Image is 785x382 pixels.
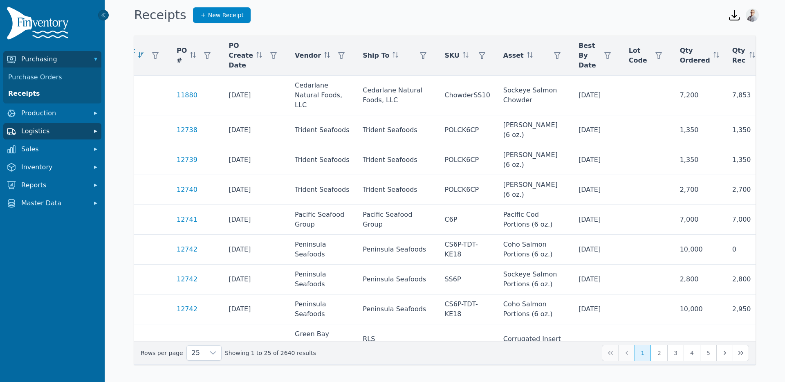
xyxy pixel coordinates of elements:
[229,41,253,70] span: PO Create Date
[438,175,496,205] td: POLCK6CP
[3,123,101,139] button: Logistics
[733,345,749,361] button: Last Page
[716,345,733,361] button: Next Page
[356,294,438,324] td: Peninsula Seafoods
[222,235,288,265] td: [DATE]
[497,205,572,235] td: Pacific Cod Portions (6 oz.)
[288,145,356,175] td: Trident Seafoods
[177,125,197,135] a: 12738
[438,145,496,175] td: POLCK6CP
[726,294,762,324] td: 2,950
[356,324,438,364] td: RLS [GEOGRAPHIC_DATA]
[438,205,496,235] td: C6P
[579,41,596,70] span: Best By Date
[673,324,726,364] td: 16,000
[635,345,651,361] button: Page 1
[356,265,438,294] td: Peninsula Seafoods
[726,175,762,205] td: 2,700
[572,205,622,235] td: [DATE]
[3,141,101,157] button: Sales
[177,304,197,314] a: 12742
[572,175,622,205] td: [DATE]
[726,324,762,364] td: 17,600
[3,105,101,121] button: Production
[572,115,622,145] td: [DATE]
[673,294,726,324] td: 10,000
[21,144,87,154] span: Sales
[726,145,762,175] td: 1,350
[3,51,101,67] button: Purchasing
[177,339,197,349] a: 12036
[7,7,72,43] img: Finventory
[732,46,746,65] span: Qty Rec
[438,235,496,265] td: CS6P-TDT-KE18
[222,76,288,115] td: [DATE]
[177,46,187,65] span: PO #
[356,145,438,175] td: Trident Seafoods
[177,155,197,165] a: 12739
[684,345,700,361] button: Page 4
[222,175,288,205] td: [DATE]
[673,175,726,205] td: 2,700
[5,69,100,85] a: Purchase Orders
[726,205,762,235] td: 7,000
[497,115,572,145] td: [PERSON_NAME] (6 oz.)
[673,76,726,115] td: 7,200
[356,115,438,145] td: Trident Seafoods
[225,349,316,357] span: Showing 1 to 25 of 2640 results
[363,51,389,61] span: Ship To
[438,294,496,324] td: CS6P-TDT-KE18
[288,205,356,235] td: Pacific Seafood Group
[177,215,197,225] a: 12741
[572,76,622,115] td: [DATE]
[3,195,101,211] button: Master Data
[222,115,288,145] td: [DATE]
[700,345,716,361] button: Page 5
[356,76,438,115] td: Cedarlane Natural Foods, LLC
[438,115,496,145] td: POLCK6CP
[680,46,710,65] span: Qty Ordered
[193,7,251,23] a: New Receipt
[667,345,684,361] button: Page 3
[5,85,100,102] a: Receipts
[222,294,288,324] td: [DATE]
[222,265,288,294] td: [DATE]
[572,265,622,294] td: [DATE]
[177,245,197,254] a: 12742
[746,9,759,22] img: Joshua Benton
[356,235,438,265] td: Peninsula Seafoods
[673,145,726,175] td: 1,350
[726,265,762,294] td: 2,800
[21,54,87,64] span: Purchasing
[438,324,496,364] td: WA-INSERT
[222,324,288,364] td: [DATE]
[572,145,622,175] td: [DATE]
[673,205,726,235] td: 7,000
[497,265,572,294] td: Sockeye Salmon Portions (6 oz.)
[288,115,356,145] td: Trident Seafoods
[177,185,197,195] a: 12740
[3,177,101,193] button: Reports
[726,235,762,265] td: 0
[187,346,205,360] span: Rows per page
[497,76,572,115] td: Sockeye Salmon Chowder
[438,76,496,115] td: ChowderSS10
[288,265,356,294] td: Peninsula Seafoods
[134,8,186,22] h1: Receipts
[288,235,356,265] td: Peninsula Seafoods
[222,145,288,175] td: [DATE]
[177,90,197,100] a: 11880
[438,265,496,294] td: SS6P
[673,115,726,145] td: 1,350
[726,76,762,115] td: 7,853
[288,324,356,364] td: Green Bay Packaging Midland Division
[222,205,288,235] td: [DATE]
[177,274,197,284] a: 12742
[651,345,667,361] button: Page 2
[21,126,87,136] span: Logistics
[208,11,244,19] span: New Receipt
[497,324,572,364] td: Corrugated Insert (9.4375 x 17.75)
[288,175,356,205] td: Trident Seafoods
[3,159,101,175] button: Inventory
[288,76,356,115] td: Cedarlane Natural Foods, LLC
